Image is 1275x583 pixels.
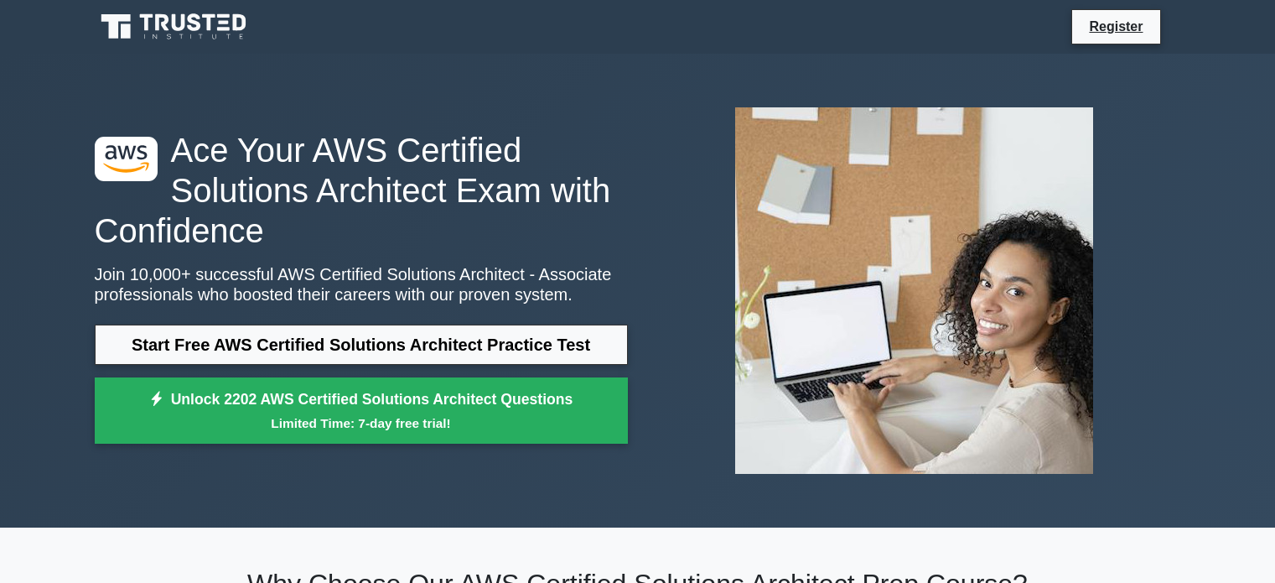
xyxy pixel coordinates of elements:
[116,414,607,433] small: Limited Time: 7-day free trial!
[95,377,628,445] a: Unlock 2202 AWS Certified Solutions Architect QuestionsLimited Time: 7-day free trial!
[1079,16,1153,37] a: Register
[95,130,628,251] h1: Ace Your AWS Certified Solutions Architect Exam with Confidence
[95,264,628,305] p: Join 10,000+ successful AWS Certified Solutions Architect - Associate professionals who boosted t...
[95,325,628,365] a: Start Free AWS Certified Solutions Architect Practice Test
